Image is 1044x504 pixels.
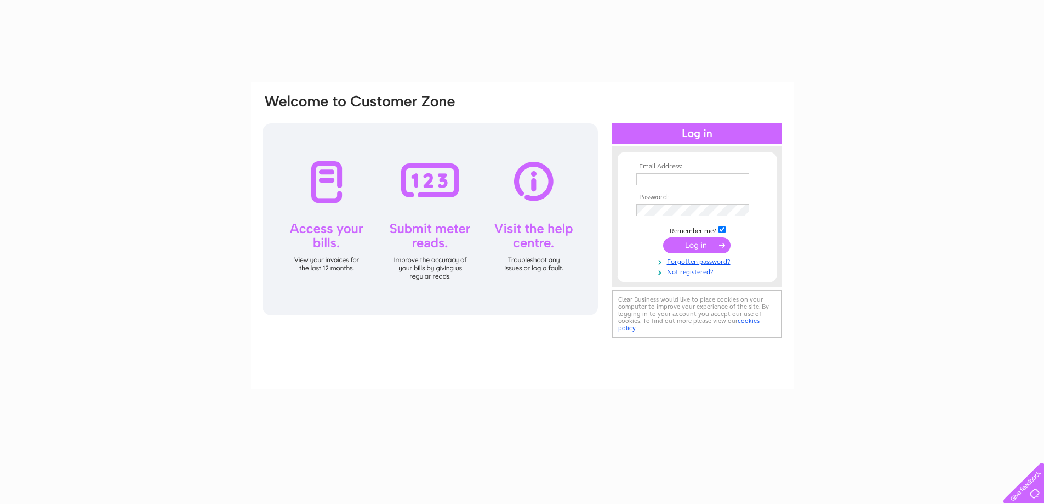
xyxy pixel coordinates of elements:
[634,163,761,171] th: Email Address:
[663,237,731,253] input: Submit
[634,224,761,235] td: Remember me?
[612,290,782,338] div: Clear Business would like to place cookies on your computer to improve your experience of the sit...
[618,317,760,332] a: cookies policy
[636,266,761,276] a: Not registered?
[634,194,761,201] th: Password:
[636,256,761,266] a: Forgotten password?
